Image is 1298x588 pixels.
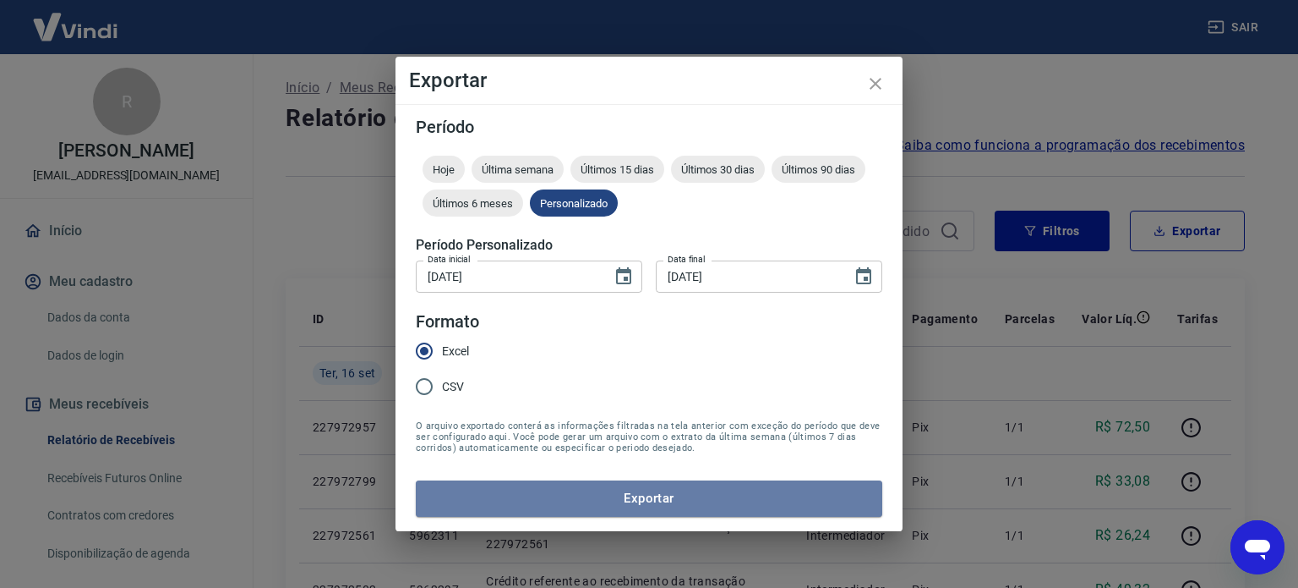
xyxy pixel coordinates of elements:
div: Hoje [423,156,465,183]
span: Excel [442,343,469,360]
h5: Período [416,118,882,135]
div: Última semana [472,156,564,183]
div: Últimos 15 dias [570,156,664,183]
h5: Período Personalizado [416,237,882,254]
div: Últimos 30 dias [671,156,765,183]
span: CSV [442,378,464,396]
button: Choose date, selected date is 16 de set de 2025 [847,260,881,294]
span: Últimos 15 dias [570,163,664,176]
legend: Formato [416,310,479,334]
span: Personalizado [530,197,618,210]
div: Personalizado [530,190,618,217]
label: Data final [668,253,706,266]
iframe: Botão para abrir a janela de mensagens [1230,520,1284,574]
span: O arquivo exportado conterá as informações filtradas na tela anterior com exceção do período que ... [416,420,882,453]
div: Últimos 6 meses [423,190,523,217]
span: Hoje [423,163,465,176]
span: Últimos 90 dias [772,163,865,176]
label: Data inicial [428,253,471,266]
input: DD/MM/YYYY [656,261,840,292]
span: Últimos 6 meses [423,197,523,210]
div: Últimos 90 dias [772,156,865,183]
button: Choose date, selected date is 15 de set de 2025 [607,260,641,294]
span: Última semana [472,163,564,176]
span: Últimos 30 dias [671,163,765,176]
button: Exportar [416,481,882,516]
input: DD/MM/YYYY [416,261,600,292]
h4: Exportar [409,70,889,91]
button: close [855,63,896,104]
